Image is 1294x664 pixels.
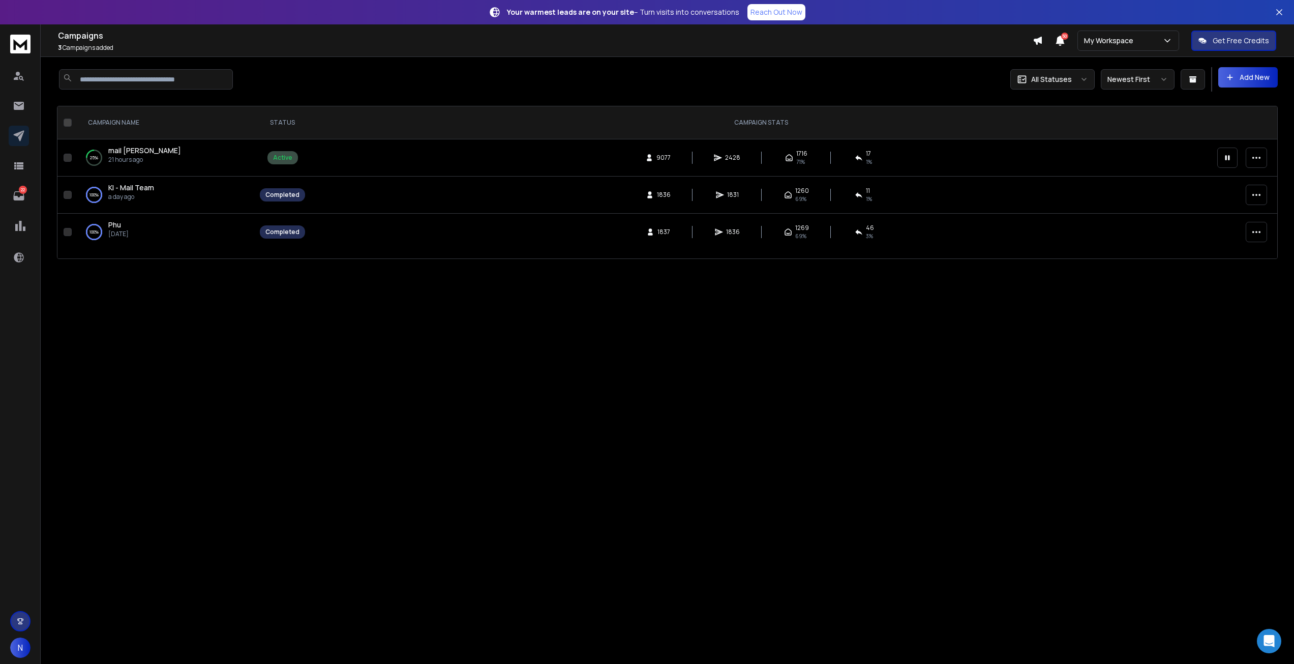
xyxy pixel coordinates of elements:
span: 9077 [656,154,671,162]
span: 2428 [725,154,740,162]
span: 46 [866,224,874,232]
button: N [10,638,31,658]
span: 11 [866,187,870,195]
span: 17 [866,150,871,158]
p: 100 % [89,190,99,200]
span: 1716 [796,150,807,158]
td: 25%mail [PERSON_NAME]21 hours ago [76,139,254,177]
div: Completed [265,191,299,199]
p: 25 % [90,153,98,163]
img: logo [10,35,31,53]
span: 1260 [795,187,809,195]
span: 1 % [866,158,872,166]
p: – Turn visits into conversations [507,7,739,17]
p: 21 hours ago [108,156,181,164]
span: mail [PERSON_NAME] [108,146,181,155]
p: Reach Out Now [750,7,802,17]
p: 100 % [89,227,99,237]
span: 1 % [866,195,872,203]
span: 71 % [796,158,805,166]
span: 3 [58,43,62,52]
p: [DATE] [108,230,129,238]
p: My Workspace [1084,36,1137,46]
a: 22 [9,186,29,206]
span: 50 [1061,33,1068,40]
span: 1831 [727,191,739,199]
span: 69 % [795,232,806,240]
div: Active [273,154,292,162]
a: mail [PERSON_NAME] [108,146,181,156]
th: CAMPAIGN NAME [76,106,254,139]
span: Phu [108,220,121,229]
span: 1836 [657,191,671,199]
a: Reach Out Now [747,4,805,20]
button: Get Free Credits [1191,31,1276,51]
span: 3 % [866,232,873,240]
a: KI - Mail Team [108,183,154,193]
p: All Statuses [1031,74,1072,84]
th: STATUS [254,106,311,139]
td: 100%KI - Mail Teama day ago [76,177,254,214]
button: Newest First [1101,69,1175,90]
button: Add New [1218,67,1278,88]
span: KI - Mail Team [108,183,154,192]
div: Open Intercom Messenger [1257,629,1281,653]
p: Campaigns added [58,44,1033,52]
span: 1836 [726,228,740,236]
div: Completed [265,228,299,236]
h1: Campaigns [58,30,1033,42]
span: 1837 [657,228,670,236]
strong: Your warmest leads are on your site [507,7,634,17]
span: 1269 [795,224,809,232]
p: a day ago [108,193,154,201]
a: Phu [108,220,121,230]
p: 22 [19,186,27,194]
th: CAMPAIGN STATS [311,106,1211,139]
p: Get Free Credits [1213,36,1269,46]
span: 69 % [795,195,806,203]
td: 100%Phu[DATE] [76,214,254,251]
